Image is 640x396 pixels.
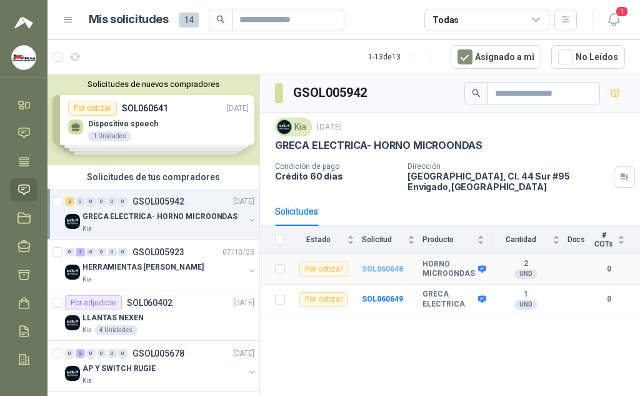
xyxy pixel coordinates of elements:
p: [DATE] [317,121,342,133]
th: # COTs [592,226,640,254]
p: [GEOGRAPHIC_DATA], Cl. 44 Sur #95 Envigado , [GEOGRAPHIC_DATA] [407,171,609,192]
p: Kia [82,325,92,335]
div: 4 Unidades [94,325,137,335]
p: Condición de pago [275,162,397,171]
div: 0 [107,197,117,206]
b: HORNO MICROONDAS [422,260,475,279]
b: 2 [492,259,559,269]
div: Por cotizar [299,261,348,277]
p: LLANTAS NEXEN [82,312,143,324]
span: Solicitud [362,235,405,244]
button: Solicitudes de nuevos compradores [52,79,254,89]
p: Kia [82,275,92,285]
div: Solicitudes [275,205,318,218]
div: 0 [118,349,127,358]
div: 2 [76,349,85,358]
div: Solicitudes de tus compradores [47,165,259,189]
div: 0 [76,197,85,206]
a: 0 2 0 0 0 0 GSOL005678[DATE] Company LogoAP Y SWITCH RUGIEKia [65,346,257,386]
a: 2 0 0 0 0 0 GSOL005942[DATE] Company LogoGRECA ELECTRICA- HORNO MICROONDASKia [65,194,257,234]
button: Asignado a mi [451,45,541,69]
th: Estado [292,226,362,254]
p: [DATE] [233,348,254,360]
p: Kia [82,376,92,386]
b: 0 [592,293,625,305]
p: 07/10/25 [222,246,254,258]
button: 1 [602,9,625,31]
div: Todas [432,13,459,27]
b: 1 [492,290,559,300]
img: Company Logo [65,315,80,330]
p: GRECA ELECTRICA- HORNO MICROONDAS [82,211,237,223]
h3: GSOL005942 [293,83,369,103]
div: UND [514,300,537,310]
div: 0 [97,197,106,206]
div: 0 [118,248,127,256]
div: 0 [65,248,74,256]
div: Solicitudes de nuevos compradoresPor cotizarSOL060641[DATE] Dispositivo speech1 UnidadesPor cotiz... [47,74,259,165]
span: 14 [179,13,199,28]
p: HERRAMIENTAS [PERSON_NAME] [82,261,204,273]
span: # COTs [592,231,615,248]
div: 2 [65,197,74,206]
span: 1 [615,6,629,18]
span: Cantidad [492,235,549,244]
img: Company Logo [12,46,36,69]
div: 0 [65,349,74,358]
span: search [216,15,225,24]
div: 2 [76,248,85,256]
a: Por adjudicarSOL060402[DATE] Company LogoLLANTAS NEXENKia4 Unidades [47,290,259,341]
div: 0 [86,248,96,256]
p: GRECA ELECTRICA- HORNO MICROONDAS [275,139,482,152]
div: 0 [118,197,127,206]
img: Company Logo [277,120,291,134]
p: GSOL005942 [132,197,184,206]
b: GRECA ELECTRICA [422,290,475,309]
a: 0 2 0 0 0 0 GSOL00592307/10/25 Company LogoHERRAMIENTAS [PERSON_NAME]Kia [65,245,257,285]
div: UND [514,269,537,279]
div: 0 [97,349,106,358]
div: 0 [86,197,96,206]
th: Docs [567,226,593,254]
img: Company Logo [65,265,80,280]
div: Kia [275,118,312,136]
div: Por cotizar [299,292,348,307]
th: Producto [422,226,492,254]
span: Estado [292,235,344,244]
p: SOL060402 [127,298,172,307]
div: Por adjudicar [65,295,122,310]
h1: Mis solicitudes [89,11,169,29]
div: 1 - 13 de 13 [368,47,441,67]
p: GSOL005678 [132,349,184,358]
img: Company Logo [65,214,80,229]
p: GSOL005923 [132,248,184,256]
div: 0 [107,248,117,256]
p: [DATE] [233,297,254,309]
p: Crédito 60 días [275,171,397,181]
b: 0 [592,263,625,275]
button: No Leídos [551,45,625,69]
img: Company Logo [65,366,80,381]
th: Solicitud [362,226,422,254]
span: Producto [422,235,474,244]
div: 0 [86,349,96,358]
div: 0 [107,349,117,358]
p: AP Y SWITCH RUGIE [82,363,156,375]
div: 0 [97,248,106,256]
p: [DATE] [233,196,254,208]
img: Logo peakr [14,15,33,30]
a: SOL060649 [362,295,403,303]
p: Dirección [407,162,609,171]
span: search [472,89,481,98]
a: SOL060648 [362,265,403,273]
th: Cantidad [492,226,567,254]
p: Kia [82,224,92,234]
